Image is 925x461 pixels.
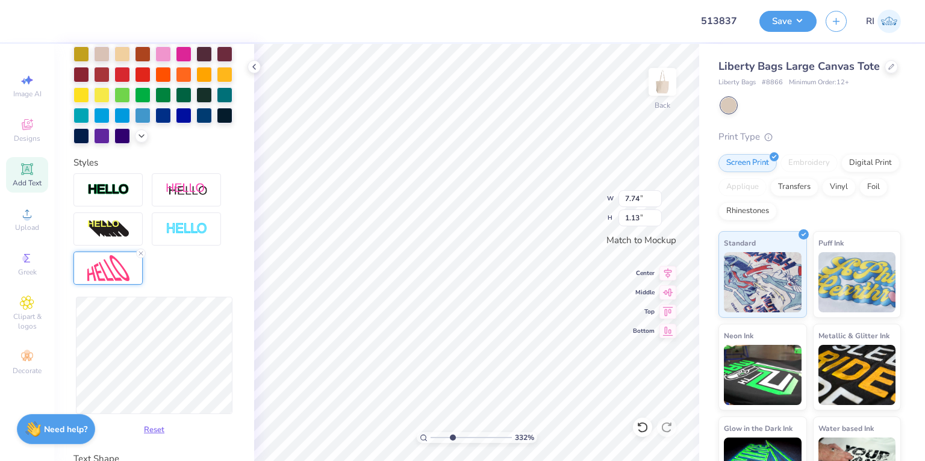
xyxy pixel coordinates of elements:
[818,329,889,342] span: Metallic & Glitter Ink
[13,178,42,188] span: Add Text
[718,178,767,196] div: Applique
[655,100,670,111] div: Back
[718,154,777,172] div: Screen Print
[818,252,896,312] img: Puff Ink
[724,329,753,342] span: Neon Ink
[13,89,42,99] span: Image AI
[762,78,783,88] span: # 8866
[718,202,777,220] div: Rhinestones
[724,422,793,435] span: Glow in the Dark Ink
[770,178,818,196] div: Transfers
[724,237,756,249] span: Standard
[633,327,655,335] span: Bottom
[44,424,87,435] strong: Need help?
[841,154,900,172] div: Digital Print
[87,183,129,197] img: Stroke
[14,134,40,143] span: Designs
[859,178,888,196] div: Foil
[691,9,750,33] input: Untitled Design
[166,182,208,197] img: Shadow
[718,59,880,73] span: Liberty Bags Large Canvas Tote
[877,10,901,33] img: Renz Ian Igcasenza
[13,366,42,376] span: Decorate
[718,130,901,144] div: Print Type
[15,223,39,232] span: Upload
[724,252,802,312] img: Standard
[818,237,844,249] span: Puff Ink
[822,178,856,196] div: Vinyl
[866,14,874,28] span: RI
[166,222,208,236] img: Negative Space
[780,154,838,172] div: Embroidery
[6,312,48,331] span: Clipart & logos
[789,78,849,88] span: Minimum Order: 12 +
[818,422,874,435] span: Water based Ink
[633,288,655,297] span: Middle
[87,220,129,239] img: 3d Illusion
[724,345,802,405] img: Neon Ink
[139,420,170,440] button: Reset
[18,267,37,277] span: Greek
[650,70,674,94] img: Back
[866,10,901,33] a: RI
[87,255,129,281] img: Free Distort
[718,78,756,88] span: Liberty Bags
[759,11,817,32] button: Save
[633,269,655,277] span: Center
[73,156,235,170] div: Styles
[515,432,534,443] span: 332 %
[818,345,896,405] img: Metallic & Glitter Ink
[633,308,655,316] span: Top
